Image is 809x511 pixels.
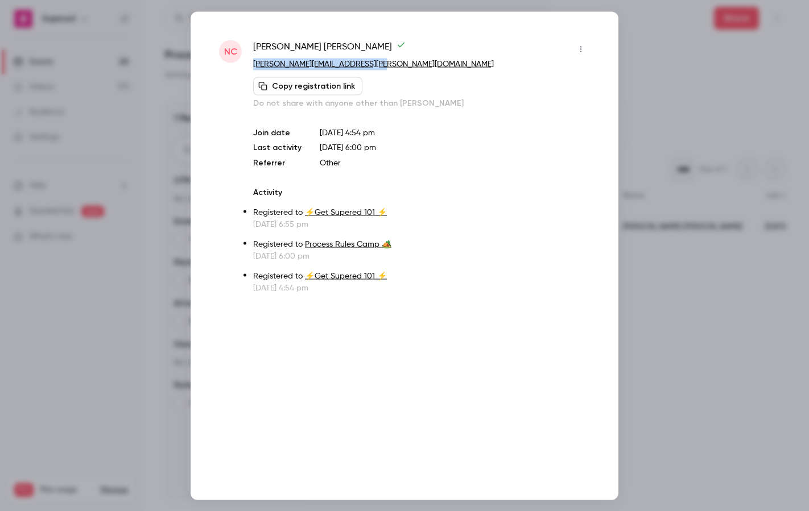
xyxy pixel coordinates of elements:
a: ⚡️Get Supered 101 ⚡️ [305,272,387,280]
span: [DATE] 6:00 pm [320,143,376,151]
a: Process Rules Camp 🏕️ [305,240,391,248]
p: Last activity [253,142,302,153]
a: ⚡️Get Supered 101 ⚡️ [305,208,387,216]
p: [DATE] 6:00 pm [253,250,590,261]
p: Registered to [253,238,590,250]
p: Registered to [253,270,590,282]
p: Other [320,157,590,168]
a: [PERSON_NAME][EMAIL_ADDRESS][PERSON_NAME][DOMAIN_NAME] [253,60,494,68]
p: Referrer [253,157,302,168]
p: [DATE] 4:54 pm [320,127,590,138]
p: Do not share with anyone other than [PERSON_NAME] [253,97,590,109]
p: Join date [253,127,302,138]
p: [DATE] 4:54 pm [253,282,590,293]
button: Copy registration link [253,77,362,95]
p: Activity [253,186,590,198]
p: [DATE] 6:55 pm [253,218,590,230]
span: [PERSON_NAME] [PERSON_NAME] [253,40,406,58]
p: Registered to [253,206,590,218]
span: NC [224,44,237,58]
